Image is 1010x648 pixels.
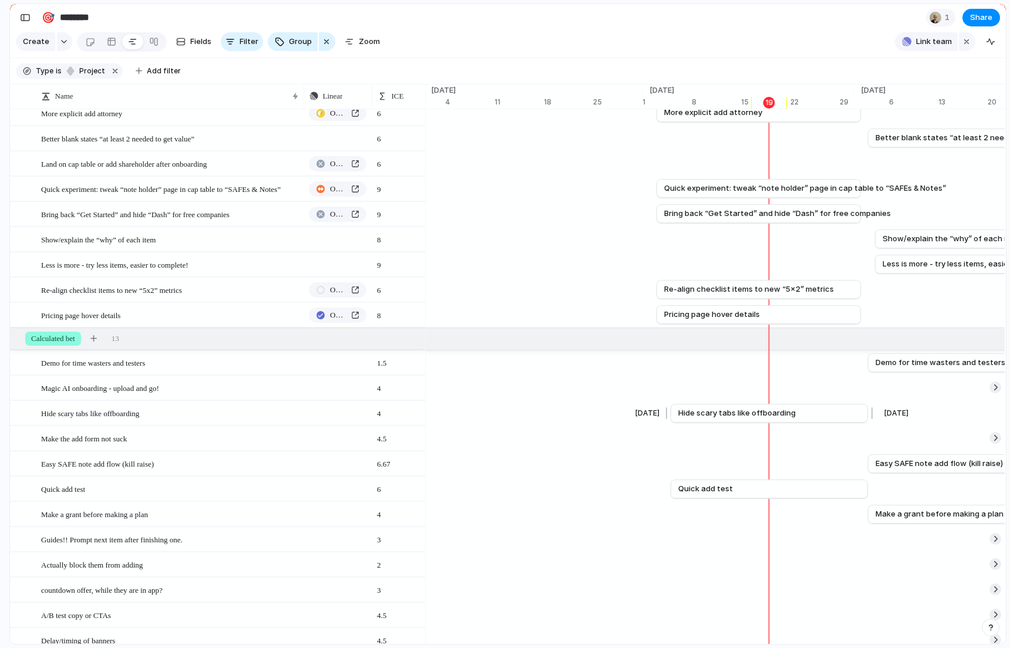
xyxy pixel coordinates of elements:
span: Fields [190,36,211,48]
span: 9 [372,177,386,195]
div: 29 [840,97,854,107]
span: Make a grant before making a plan [876,508,1004,520]
a: Open inLinear [309,308,366,323]
span: is [56,66,62,76]
button: Create [16,32,55,51]
span: ICE [392,90,404,102]
span: Type [36,66,53,76]
div: 15 [741,97,790,107]
span: 4 [372,376,386,394]
span: Better blank states “at least 2 needed to get value” [41,131,194,145]
span: Create [23,36,49,48]
span: 4.5 [372,629,391,647]
span: Guides!! Prompt next item after finishing one. [41,532,183,546]
span: Land on cap table or add shareholder after onboarding [41,157,207,170]
button: Zoom [340,32,385,51]
span: [DATE] [642,85,681,96]
span: Quick experiment: tweak “note holder” page in cap table to “SAFEs & Notes” [41,182,281,195]
div: 13 [938,97,988,107]
a: Quick add test [678,480,860,498]
span: 4 [372,401,386,420]
span: Actually block them from adding [41,558,143,571]
span: 3 [372,578,386,596]
span: [DATE] [424,85,463,96]
div: 4 [445,97,494,107]
span: Make a grant before making a plan [41,507,148,521]
span: 6 [372,127,386,145]
span: More explicit add attorney [664,107,762,119]
div: [DATE] [874,407,922,419]
span: Open in Linear [330,107,346,119]
button: Filter [221,32,263,51]
span: 1 [945,12,953,23]
span: 6.67 [372,452,395,470]
span: 9 [372,253,386,271]
span: Open in Linear [330,158,346,170]
a: Re-align checklist items to new “5x2” metrics [664,281,853,298]
span: 13 [112,333,119,345]
span: Demo for time wasters and testers [41,356,145,369]
span: 2 [372,553,386,571]
span: Add filter [147,66,181,76]
span: 8 [372,303,386,322]
span: Demo for time wasters and testers [876,357,1005,369]
span: Open in Linear [330,309,346,321]
div: 19 [763,97,775,109]
span: A/B test copy or CTAs [41,608,111,622]
span: Quick add test [678,483,733,495]
div: 11 [494,97,544,107]
span: 1.5 [372,351,391,369]
div: 6 [889,97,938,107]
span: 8 [372,228,386,246]
button: project [63,65,107,77]
a: Quick experiment: tweak “note holder” page in cap table to “SAFEs & Notes” [664,180,853,197]
button: Add filter [129,63,188,79]
span: Easy SAFE note add flow (kill raise) [876,458,1003,470]
button: is [53,65,64,77]
div: 8 [692,97,741,107]
button: Link team [895,32,958,51]
span: Bring back “Get Started” and hide “Dash” for free companies [664,208,891,220]
a: Open inLinear [309,181,366,197]
a: Open inLinear [309,106,366,121]
div: [DATE] [631,407,664,419]
span: Group [289,36,312,48]
span: Quick experiment: tweak “note holder” page in cap table to “SAFEs & Notes” [664,183,946,194]
span: Filter [240,36,258,48]
span: Pricing page hover details [664,309,760,320]
span: Less is more - try less items, easier to complete! [41,258,188,271]
span: Hide scary tabs like offboarding [678,407,796,419]
button: Fields [171,32,216,51]
span: Open in Linear [330,284,346,296]
span: 6 [372,278,386,296]
span: Re-align checklist items to new “5x2” metrics [664,283,834,295]
span: Quick add test [41,482,85,495]
button: Share [962,9,1000,26]
span: Open in Linear [330,208,346,220]
span: Bring back “Get Started” and hide “Dash” for free companies [41,207,230,221]
div: 18 [544,97,593,107]
span: Calculated bet [31,333,75,345]
span: More explicit add attorney [41,106,122,120]
a: Bring back “Get Started” and hide “Dash” for free companies [664,205,853,222]
a: Open inLinear [309,207,366,222]
span: 9 [372,203,386,221]
div: 🎯 [42,9,55,25]
span: Name [55,90,73,102]
div: 22 [790,97,840,107]
span: Open in Linear [330,183,346,195]
div: 1 [642,97,692,107]
span: Share [970,12,992,23]
a: Hide scary tabs like offboarding [678,404,860,422]
a: More explicit add attorney [664,104,853,122]
button: 🎯 [39,8,58,27]
span: Make the add form not suck [41,431,127,445]
a: Pricing page hover details [664,306,853,323]
span: Zoom [359,36,380,48]
span: Linear [323,90,343,102]
span: Link team [916,36,952,48]
span: 3 [372,528,386,546]
span: Easy SAFE note add flow (kill raise) [41,457,154,470]
button: Group [268,32,318,51]
span: project [76,66,105,76]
